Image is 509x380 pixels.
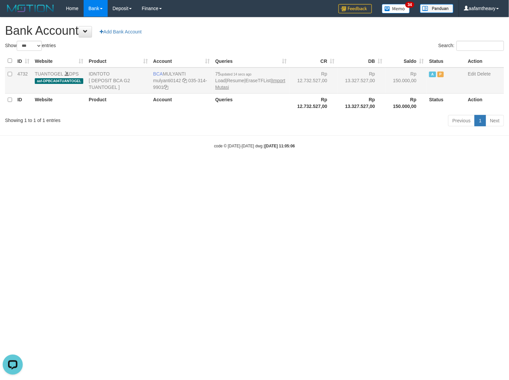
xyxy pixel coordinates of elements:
[3,3,23,23] button: Open LiveChat chat widget
[153,71,163,77] span: BCA
[5,41,56,51] label: Show entries
[385,93,427,112] th: Rp 150.000,00
[215,78,226,83] a: Load
[426,54,465,68] th: Status
[338,4,372,13] img: Feedback.jpg
[438,41,504,51] label: Search:
[182,78,187,83] a: Copy mulyanti0142 to clipboard
[385,68,427,94] td: Rp 150.000,00
[15,68,32,94] td: 4732
[215,78,285,90] a: Import Mutasi
[227,78,244,83] a: Resume
[337,54,385,68] th: DB: activate to sort column ascending
[245,78,271,83] a: EraseTFList
[213,93,290,112] th: Queries
[35,71,63,77] a: TUANTOGEL
[465,93,504,112] th: Action
[17,41,42,51] select: Showentries
[35,78,83,84] span: aaf-DPBCA04TUANTOGEL
[420,4,453,13] img: panduan.png
[429,72,436,77] span: Active
[477,71,491,77] a: Delete
[426,93,465,112] th: Status
[5,114,207,124] div: Showing 1 to 1 of 1 entries
[15,93,32,112] th: ID
[86,68,150,94] td: IDNTOTO [ DEPOSIT BCA G2 TUANTOGEL ]
[337,68,385,94] td: Rp 13.327.527,00
[475,115,486,126] a: 1
[215,71,251,77] span: 75
[220,73,251,76] span: updated 14 secs ago
[213,54,290,68] th: Queries: activate to sort column ascending
[290,54,337,68] th: CR: activate to sort column ascending
[86,93,150,112] th: Product
[215,71,285,90] span: | | |
[265,144,295,148] strong: [DATE] 11:05:06
[153,78,181,83] a: mulyanti0142
[32,93,86,112] th: Website
[95,26,146,37] a: Add Bank Account
[86,54,150,68] th: Product: activate to sort column ascending
[15,54,32,68] th: ID: activate to sort column ascending
[32,54,86,68] th: Website: activate to sort column ascending
[385,54,427,68] th: Saldo: activate to sort column ascending
[290,68,337,94] td: Rp 12.732.527,00
[150,93,213,112] th: Account
[405,2,414,8] span: 34
[468,71,476,77] a: Edit
[382,4,410,13] img: Button%20Memo.svg
[150,68,213,94] td: MULYANTI 035-314-9901
[486,115,504,126] a: Next
[437,72,444,77] span: Paused
[290,93,337,112] th: Rp 12.732.527,00
[5,3,56,13] img: MOTION_logo.png
[337,93,385,112] th: Rp 13.327.527,00
[465,54,504,68] th: Action
[150,54,213,68] th: Account: activate to sort column ascending
[5,24,504,37] h1: Bank Account
[214,144,295,148] small: code © [DATE]-[DATE] dwg |
[456,41,504,51] input: Search:
[448,115,475,126] a: Previous
[32,68,86,94] td: DPS
[164,85,168,90] a: Copy 0353149901 to clipboard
